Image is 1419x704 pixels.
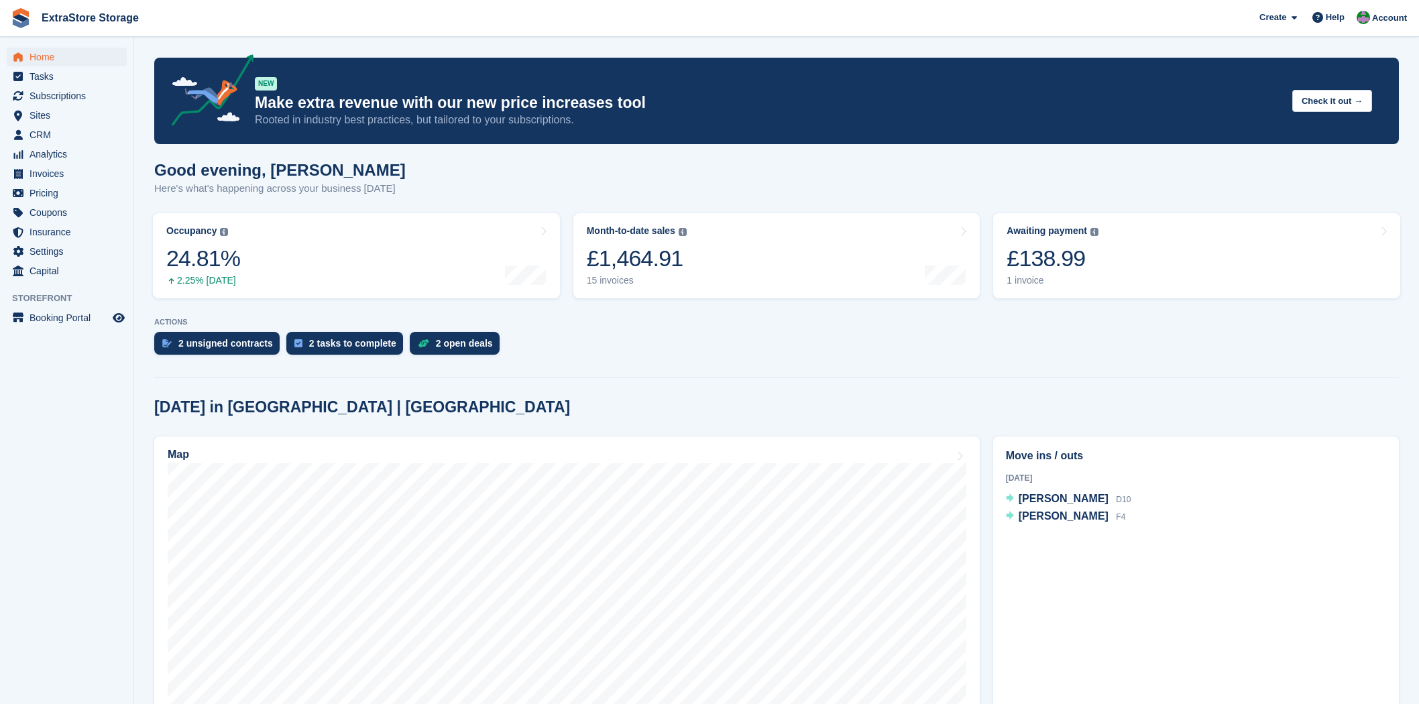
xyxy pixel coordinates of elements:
span: Home [30,48,110,66]
img: stora-icon-8386f47178a22dfd0bd8f6a31ec36ba5ce8667c1dd55bd0f319d3a0aa187defe.svg [11,8,31,28]
span: Subscriptions [30,86,110,105]
span: [PERSON_NAME] [1019,510,1109,522]
p: Rooted in industry best practices, but tailored to your subscriptions. [255,113,1282,127]
span: Capital [30,261,110,280]
span: Insurance [30,223,110,241]
p: Make extra revenue with our new price increases tool [255,93,1282,113]
button: Check it out → [1292,90,1372,112]
div: 24.81% [166,245,240,272]
div: 2 tasks to complete [309,338,396,349]
a: menu [7,164,127,183]
span: D10 [1116,495,1131,504]
span: Analytics [30,145,110,164]
a: menu [7,242,127,261]
a: [PERSON_NAME] F4 [1006,508,1126,526]
a: menu [7,125,127,144]
span: Tasks [30,67,110,86]
a: [PERSON_NAME] D10 [1006,491,1131,508]
h2: Move ins / outs [1006,448,1386,464]
a: 2 open deals [410,332,506,361]
span: CRM [30,125,110,144]
a: Preview store [111,310,127,326]
a: menu [7,203,127,222]
div: [DATE] [1006,472,1386,484]
div: Awaiting payment [1007,225,1087,237]
div: NEW [255,77,277,91]
p: Here's what's happening across your business [DATE] [154,181,406,196]
div: 1 invoice [1007,275,1098,286]
a: ExtraStore Storage [36,7,144,29]
a: menu [7,223,127,241]
a: Month-to-date sales £1,464.91 15 invoices [573,213,980,298]
a: 2 tasks to complete [286,332,410,361]
a: menu [7,184,127,202]
span: Help [1326,11,1345,24]
a: menu [7,48,127,66]
img: deal-1b604bf984904fb50ccaf53a9ad4b4a5d6e5aea283cecdc64d6e3604feb123c2.svg [418,339,429,348]
img: icon-info-grey-7440780725fd019a000dd9b08b2336e03edf1995a4989e88bcd33f0948082b44.svg [679,228,687,236]
a: menu [7,86,127,105]
span: Invoices [30,164,110,183]
div: 15 invoices [587,275,687,286]
img: price-adjustments-announcement-icon-8257ccfd72463d97f412b2fc003d46551f7dbcb40ab6d574587a9cd5c0d94... [160,54,254,131]
span: Storefront [12,292,133,305]
a: Occupancy 24.81% 2.25% [DATE] [153,213,560,298]
a: menu [7,145,127,164]
span: Sites [30,106,110,125]
div: 2 unsigned contracts [178,338,273,349]
h2: [DATE] in [GEOGRAPHIC_DATA] | [GEOGRAPHIC_DATA] [154,398,570,416]
span: Create [1259,11,1286,24]
a: Awaiting payment £138.99 1 invoice [993,213,1400,298]
div: £1,464.91 [587,245,687,272]
div: 2.25% [DATE] [166,275,240,286]
p: ACTIONS [154,318,1399,327]
div: Month-to-date sales [587,225,675,237]
span: Booking Portal [30,308,110,327]
div: £138.99 [1007,245,1098,272]
img: task-75834270c22a3079a89374b754ae025e5fb1db73e45f91037f5363f120a921f8.svg [294,339,302,347]
span: [PERSON_NAME] [1019,493,1109,504]
div: Occupancy [166,225,217,237]
a: 2 unsigned contracts [154,332,286,361]
span: F4 [1116,512,1125,522]
a: menu [7,67,127,86]
span: Account [1372,11,1407,25]
img: contract_signature_icon-13c848040528278c33f63329250d36e43548de30e8caae1d1a13099fd9432cc5.svg [162,339,172,347]
img: icon-info-grey-7440780725fd019a000dd9b08b2336e03edf1995a4989e88bcd33f0948082b44.svg [1090,228,1098,236]
img: Grant Daniel [1357,11,1370,24]
h1: Good evening, [PERSON_NAME] [154,161,406,179]
div: 2 open deals [436,338,493,349]
span: Coupons [30,203,110,222]
h2: Map [168,449,189,461]
a: menu [7,308,127,327]
span: Settings [30,242,110,261]
a: menu [7,106,127,125]
span: Pricing [30,184,110,202]
a: menu [7,261,127,280]
img: icon-info-grey-7440780725fd019a000dd9b08b2336e03edf1995a4989e88bcd33f0948082b44.svg [220,228,228,236]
